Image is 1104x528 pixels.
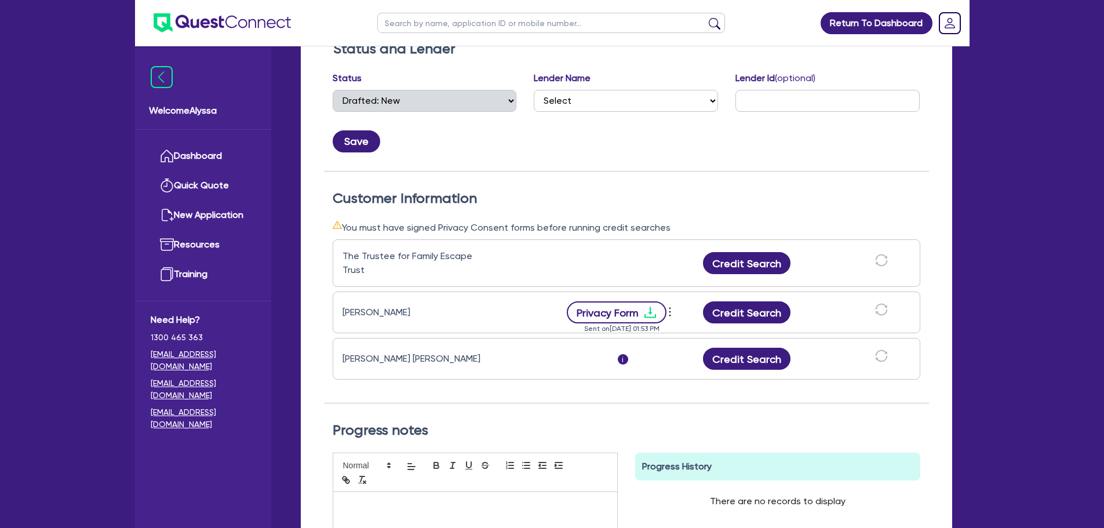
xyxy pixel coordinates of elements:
a: Dropdown toggle [935,8,965,38]
img: new-application [160,208,174,222]
span: (optional) [775,72,815,83]
a: Return To Dashboard [821,12,932,34]
a: Quick Quote [151,171,256,201]
button: Save [333,130,380,152]
label: Lender Id [735,71,815,85]
button: sync [872,303,891,323]
img: quick-quote [160,179,174,192]
span: Welcome Alyssa [149,104,257,118]
a: [EMAIL_ADDRESS][DOMAIN_NAME] [151,377,256,402]
span: i [618,354,628,365]
div: There are no records to display [696,480,859,522]
span: download [643,305,657,319]
span: more [664,303,676,321]
h2: Progress notes [333,422,920,439]
div: You must have signed Privacy Consent forms before running credit searches [333,220,920,235]
h2: Customer Information [333,190,920,207]
img: icon-menu-close [151,66,173,88]
button: Privacy Formdownload [567,301,666,323]
span: sync [875,349,888,362]
img: training [160,267,174,281]
div: [PERSON_NAME] [PERSON_NAME] [343,352,487,366]
button: Credit Search [703,252,791,274]
div: [PERSON_NAME] [343,305,487,319]
a: Training [151,260,256,289]
a: Resources [151,230,256,260]
label: Lender Name [534,71,591,85]
h2: Status and Lender [333,41,920,57]
label: Status [333,71,362,85]
div: The Trustee for Family Escape Trust [343,249,487,277]
span: Need Help? [151,313,256,327]
img: resources [160,238,174,252]
img: quest-connect-logo-blue [154,13,291,32]
button: Credit Search [703,348,791,370]
a: Dashboard [151,141,256,171]
button: Credit Search [703,301,791,323]
button: sync [872,349,891,369]
span: warning [333,220,342,230]
span: sync [875,303,888,316]
a: [EMAIL_ADDRESS][DOMAIN_NAME] [151,406,256,431]
span: 1300 465 363 [151,332,256,344]
a: [EMAIL_ADDRESS][DOMAIN_NAME] [151,348,256,373]
div: Progress History [635,453,920,480]
input: Search by name, application ID or mobile number... [377,13,725,33]
button: Dropdown toggle [666,303,676,322]
a: New Application [151,201,256,230]
span: sync [875,254,888,267]
button: sync [872,253,891,274]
